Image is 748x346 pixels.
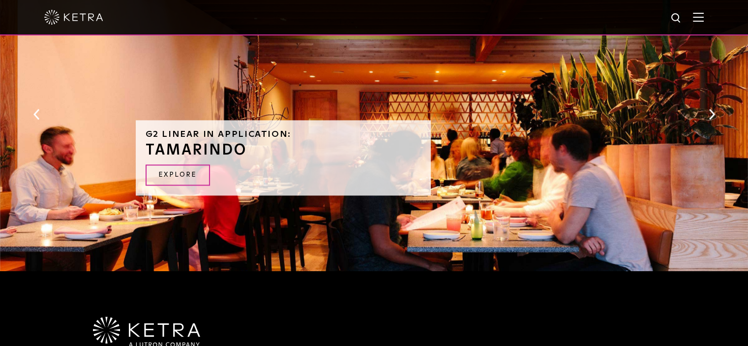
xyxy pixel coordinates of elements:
a: EXPLORE [146,164,210,186]
img: Hamburger%20Nav.svg [693,12,704,22]
button: Next [707,108,717,121]
button: Previous [31,108,41,121]
img: ketra-logo-2019-white [44,10,103,25]
img: search icon [670,12,683,25]
h3: TAMARINDO [146,143,421,157]
h6: G2 Linear in Application: [146,130,421,139]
